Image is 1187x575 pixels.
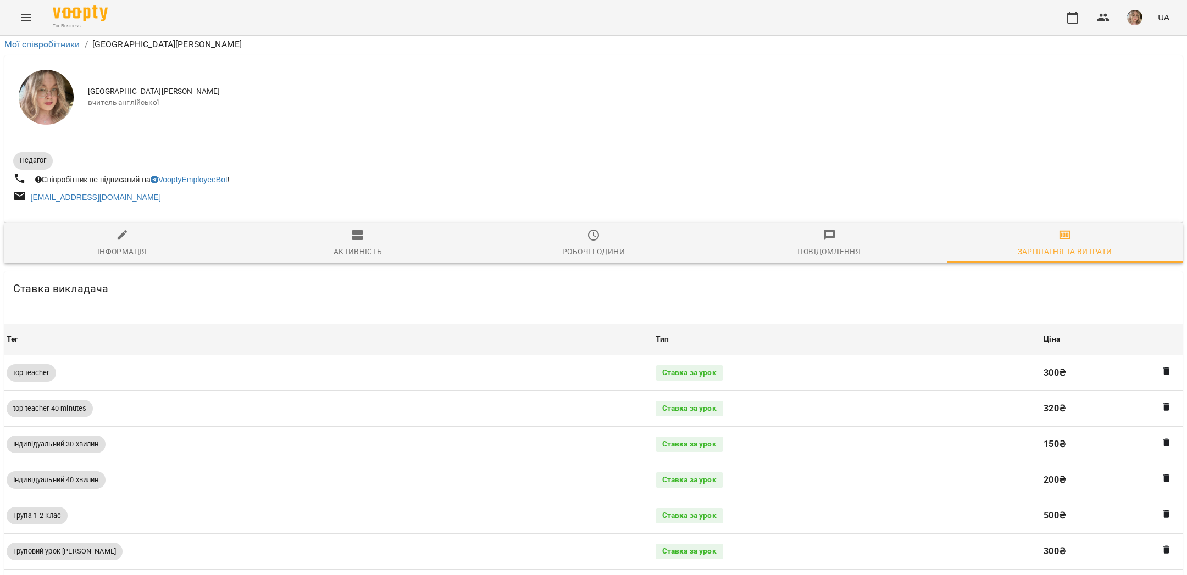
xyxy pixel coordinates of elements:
span: Педагог [13,155,53,165]
button: UA [1153,7,1174,27]
p: 150 ₴ [1044,438,1180,451]
a: Мої співробітники [4,39,80,49]
span: [GEOGRAPHIC_DATA][PERSON_NAME] [88,86,1174,97]
span: Група 1-2 клас [7,511,68,521]
h6: Ставка викладача [13,280,108,297]
span: top teacher 40 minutes [7,404,93,414]
span: Груповий урок [PERSON_NAME] [7,546,123,556]
div: Ставка за урок [656,508,723,523]
a: VooptyEmployeeBot [151,175,228,184]
span: вчитель англійської [88,97,1174,108]
img: Voopty Logo [53,5,108,21]
div: Ставка за урок [656,544,723,559]
button: Видалити [1160,364,1174,378]
div: Ставка за урок [656,401,723,416]
span: For Business [53,23,108,30]
button: Видалити [1160,507,1174,521]
nav: breadcrumb [4,38,1183,51]
th: Ціна [1041,324,1183,355]
div: Повідомлення [797,245,861,258]
div: Ставка за урок [656,437,723,452]
p: 300 ₴ [1044,545,1180,558]
div: Активність [334,245,382,258]
button: Видалити [1160,400,1174,414]
p: 500 ₴ [1044,509,1180,522]
button: Menu [13,4,40,31]
button: Видалити [1160,543,1174,557]
a: [EMAIL_ADDRESS][DOMAIN_NAME] [31,193,161,202]
th: Тег [4,324,653,355]
div: Інформація [97,245,147,258]
li: / [85,38,88,51]
img: 96e0e92443e67f284b11d2ea48a6c5b1.jpg [1127,10,1142,25]
div: Робочі години [562,245,625,258]
button: Видалити [1160,436,1174,450]
img: Ірина Кінах [19,70,74,125]
p: 300 ₴ [1044,366,1180,379]
th: Тип [653,324,1042,355]
div: Співробітник не підписаний на ! [33,172,232,187]
div: Ставка за урок [656,472,723,488]
span: Індивідуальний 40 хвилин [7,475,106,485]
span: top teacher [7,368,56,378]
span: UA [1158,12,1169,23]
div: Ставка за урок [656,365,723,381]
p: 200 ₴ [1044,473,1180,487]
button: Видалити [1160,471,1174,485]
p: [GEOGRAPHIC_DATA][PERSON_NAME] [92,38,242,51]
span: Індивідуальний 30 хвилин [7,439,106,449]
div: Зарплатня та Витрати [1018,245,1112,258]
p: 320 ₴ [1044,402,1180,415]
